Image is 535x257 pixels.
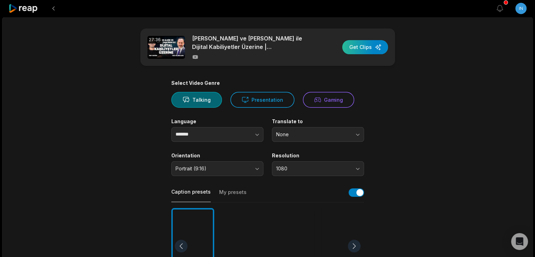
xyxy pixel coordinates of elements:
label: Translate to [272,118,364,125]
button: Presentation [230,92,294,108]
button: Gaming [303,92,354,108]
button: None [272,127,364,142]
label: Resolution [272,152,364,159]
button: My presets [219,189,247,202]
span: 1080 [276,165,350,172]
button: Caption presets [171,188,211,202]
button: Get Clips [342,40,388,54]
button: Portrait (9:16) [171,161,263,176]
p: [PERSON_NAME] ve [PERSON_NAME] ile Dijital Kabiliyetler Üzerine | [PERSON_NAME] [192,34,313,51]
label: Language [171,118,263,125]
label: Orientation [171,152,263,159]
button: Talking [171,92,222,108]
span: Portrait (9:16) [176,165,249,172]
span: None [276,131,350,138]
div: 27:36 [147,36,162,44]
div: Open Intercom Messenger [511,233,528,250]
div: Select Video Genre [171,80,364,86]
button: 1080 [272,161,364,176]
